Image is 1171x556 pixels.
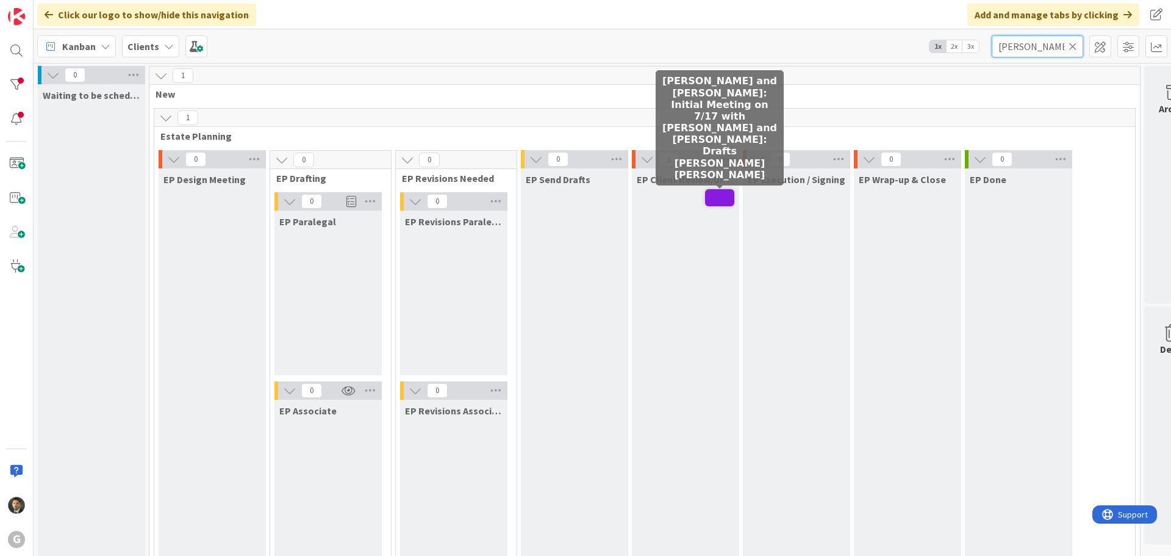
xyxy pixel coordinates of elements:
img: Visit kanbanzone.com [8,8,25,25]
span: Kanban [62,39,96,54]
span: EP Associate [279,405,337,417]
span: 0 [301,194,322,209]
span: 0 [881,152,901,167]
input: Quick Filter... [992,35,1083,57]
span: Support [26,2,56,16]
span: 1 [177,110,198,125]
span: 0 [65,68,85,82]
div: Add and manage tabs by clicking [967,4,1139,26]
span: 2x [946,40,962,52]
span: 0 [427,383,448,398]
span: 1 [173,68,193,83]
span: EP Wrap-up & Close [859,173,946,186]
span: EP Paralegal [279,215,336,228]
span: Waiting to be scheduled [43,89,140,101]
span: EP Send Drafts [526,173,590,186]
span: 0 [419,153,440,167]
span: 0 [185,152,206,167]
span: 1x [929,40,946,52]
span: EP Drafting [276,172,376,184]
span: EP Revisions Needed [402,172,501,184]
span: EP Done [970,173,1006,186]
span: 3x [962,40,979,52]
span: EP Execution / Signing [748,173,845,186]
span: EP Client Review/Draft Review Meeting [637,173,734,186]
span: 0 [293,153,314,167]
h5: [PERSON_NAME] and [PERSON_NAME]: Initial Meeting on 7/17 with [PERSON_NAME] and [PERSON_NAME]: Dr... [661,75,779,181]
span: 0 [427,194,448,209]
span: EP Revisions Paralegal [405,215,503,228]
span: New [156,88,1125,100]
div: G [8,531,25,548]
span: EP Design Meeting [163,173,246,186]
b: Clients [127,40,159,52]
span: Estate Planning [160,130,1120,142]
span: 0 [301,383,322,398]
div: Click our logo to show/hide this navigation [37,4,256,26]
span: 0 [992,152,1012,167]
img: CG [8,497,25,514]
span: EP Revisions Associate [405,405,503,417]
span: 0 [548,152,568,167]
